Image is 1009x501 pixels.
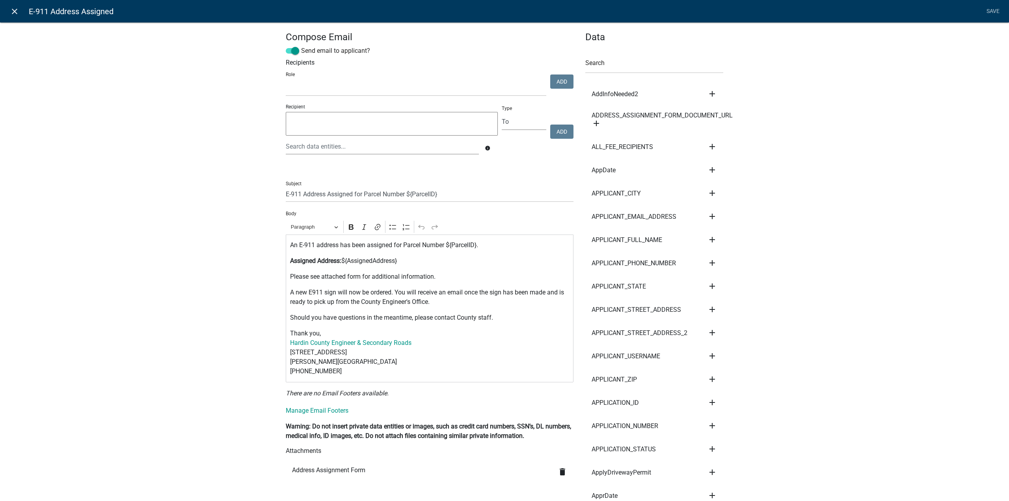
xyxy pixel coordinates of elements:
[707,212,717,221] i: add
[592,112,733,119] span: ADDRESS_ASSIGNMENT_FORM_DOCUMENT_URL
[286,103,498,110] p: Recipient
[585,32,723,43] h4: Data
[592,493,618,499] span: ApprDate
[286,389,389,397] i: There are no Email Footers available.
[592,376,637,383] span: APPLICANT_ZIP
[592,167,616,173] span: AppDate
[287,221,342,233] button: Paragraph, Heading
[707,258,717,268] i: add
[558,467,567,477] i: delete
[592,144,653,150] span: ALL_FEE_RECIPIENTS
[707,235,717,244] i: add
[707,398,717,407] i: add
[485,145,490,151] i: info
[707,188,717,198] i: add
[592,469,651,476] span: ApplyDrivewayPermit
[550,125,573,139] button: Add
[592,119,601,128] i: add
[286,235,573,382] div: Editor editing area: main. Press Alt+0 for help.
[10,7,19,16] i: close
[286,407,348,414] a: Manage Email Footers
[592,283,646,290] span: APPLICANT_STATE
[707,142,717,151] i: add
[707,281,717,291] i: add
[592,190,641,197] span: APPLICANT_CITY
[707,165,717,175] i: add
[592,237,662,243] span: APPLICANT_FULL_NAME
[707,89,717,99] i: add
[707,374,717,384] i: add
[592,330,687,336] span: APPLICANT_STREET_ADDRESS_2
[707,444,717,454] i: add
[502,106,512,111] label: Type
[592,400,639,406] span: APPLICATION_ID
[290,339,411,346] a: Hardin County Engineer & Secondary Roads
[290,257,341,264] strong: Assigned Address:
[291,222,332,232] span: Paragraph
[707,305,717,314] i: add
[286,461,573,484] li: Address Assignment Form
[29,4,114,19] span: E-911 Address Assigned
[592,423,658,429] span: APPLICATION_NUMBER
[707,467,717,477] i: add
[286,447,573,454] h6: Attachments
[290,329,570,376] p: Thank you, [STREET_ADDRESS] [PERSON_NAME][GEOGRAPHIC_DATA] [PHONE_NUMBER]
[592,446,656,453] span: APPLICATION_STATUS
[286,422,573,441] p: Warning: Do not insert private data entities or images, such as credit card numbers, SSN’s, DL nu...
[592,214,676,220] span: APPLICANT_EMAIL_ADDRESS
[290,256,570,266] p: ${AssignedAddress}
[290,313,570,322] p: Should you have questions in the meantime, please contact County staff.
[983,4,1003,19] a: Save
[286,211,296,216] label: Body
[290,240,570,250] p: An E-911 address has been assigned for Parcel Number ${ParcelID}.
[592,307,681,313] span: APPLICANT_STREET_ADDRESS
[592,91,638,97] span: AddInfoNeeded2
[286,72,295,77] label: Role
[707,421,717,430] i: add
[286,32,573,43] h4: Compose Email
[707,351,717,361] i: add
[286,46,370,56] label: Send email to applicant?
[290,288,570,307] p: A new E911 sign will now be ordered. You will receive an email once the sign has been made and is...
[286,59,573,66] h6: Recipients
[286,138,479,155] input: Search data entities...
[707,328,717,337] i: add
[550,74,573,89] button: Add
[592,260,676,266] span: APPLICANT_PHONE_NUMBER
[286,219,573,234] div: Editor toolbar
[592,353,660,359] span: APPLICANT_USERNAME
[290,272,570,281] p: Please see attached form for additional information.
[707,491,717,500] i: add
